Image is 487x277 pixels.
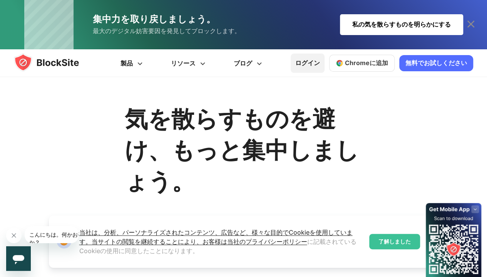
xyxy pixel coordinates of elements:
[399,55,473,71] a: 無料でお試しください
[25,226,79,243] iframe: 会社からのメッセージ
[221,49,277,77] a: ブログ
[125,105,358,195] font: 気を散らすものを避け、もっと集中しましょう。
[120,59,133,67] font: 製品
[295,59,320,67] font: ログイン
[158,49,221,77] a: リソース
[405,59,467,67] font: 無料でお試しください
[336,59,343,67] img: chrome-icon.svg
[6,246,31,271] iframe: メッセージングウィンドウを開くボタン
[291,54,325,73] a: ログイン
[234,59,252,67] font: ブログ
[352,20,451,28] font: 私の気を散らすものを明らかにする
[14,53,94,72] img: blocksite-icon.5d769676.svg
[171,59,196,67] font: リソース
[107,49,158,77] a: 製品
[5,5,96,19] font: こんにちは。何かお手伝いが必要ですか？
[345,59,388,67] font: Chromeに追加
[79,228,353,245] a: 当社は、分析、パーソナライズされたコンテンツ、広告など、様々な目的でCookieを使用しています。当サイトの閲覧を継続することにより、お客様は当社のプライバシーポリシー
[93,13,216,25] font: 集中力を取り戻しましょう。
[93,27,241,35] font: 最大のデジタル妨害要因を発見してブロックします。
[329,55,395,72] a: Chromeに追加
[378,238,411,245] font: 了解しました
[6,228,22,243] iframe: メッセージを閉じる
